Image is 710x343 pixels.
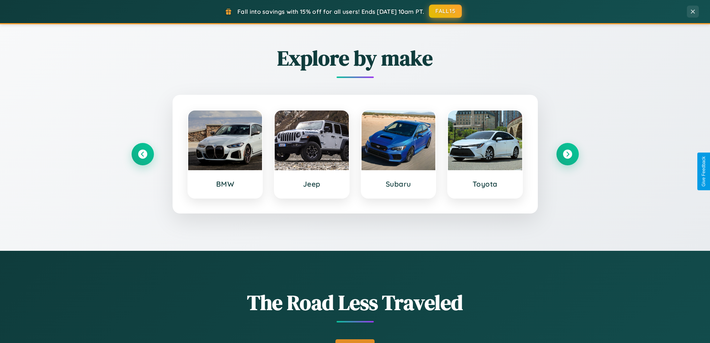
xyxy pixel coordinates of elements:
[701,156,706,187] div: Give Feedback
[237,8,424,15] span: Fall into savings with 15% off for all users! Ends [DATE] 10am PT.
[132,44,579,72] h2: Explore by make
[369,180,428,188] h3: Subaru
[429,4,462,18] button: FALL15
[196,180,255,188] h3: BMW
[132,288,579,317] h1: The Road Less Traveled
[455,180,515,188] h3: Toyota
[282,180,341,188] h3: Jeep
